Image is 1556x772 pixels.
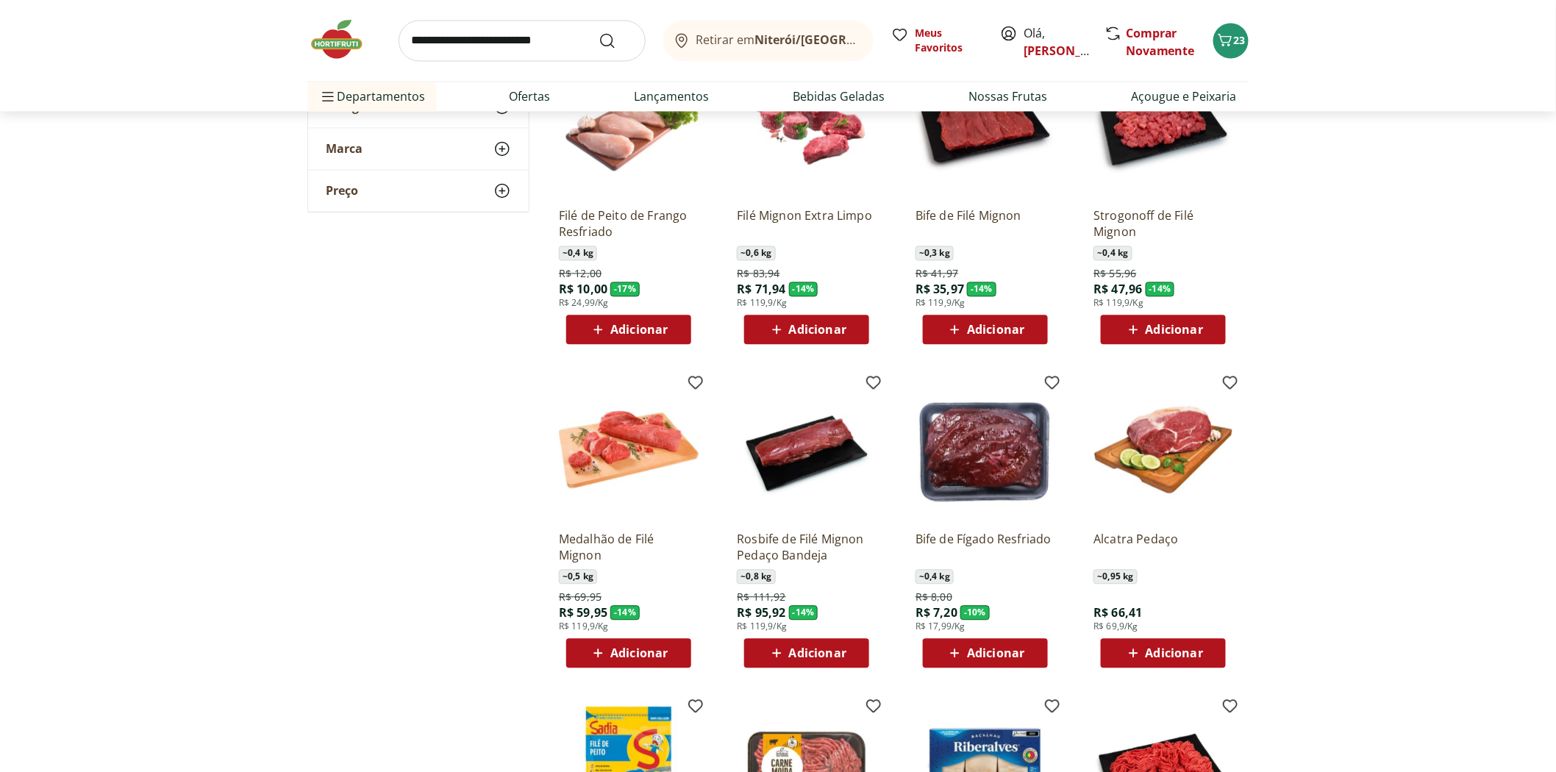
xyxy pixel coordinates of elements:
[923,639,1048,668] button: Adicionar
[1093,621,1138,633] span: R$ 69,9/Kg
[1093,57,1233,196] img: Strogonoff de Filé Mignon
[559,605,607,621] span: R$ 59,95
[559,282,607,298] span: R$ 10,00
[737,590,785,605] span: R$ 111,92
[737,57,877,196] img: Filé Mignon Extra Limpo
[737,246,775,261] span: ~ 0,6 kg
[634,88,709,106] a: Lançamentos
[1093,570,1137,585] span: ~ 0,95 kg
[737,298,787,310] span: R$ 119,9/Kg
[1093,605,1142,621] span: R$ 66,41
[793,88,885,106] a: Bebidas Geladas
[737,605,785,621] span: R$ 95,92
[308,171,529,212] button: Preço
[923,315,1048,345] button: Adicionar
[1146,282,1175,297] span: - 14 %
[1101,639,1226,668] button: Adicionar
[326,184,358,199] span: Preço
[1093,267,1136,282] span: R$ 55,96
[737,532,877,564] a: Rosbife de Filé Mignon Pedaço Bandeja
[967,324,1024,336] span: Adicionar
[559,621,609,633] span: R$ 119,9/Kg
[319,79,337,115] button: Menu
[744,315,869,345] button: Adicionar
[789,282,818,297] span: - 14 %
[915,26,982,56] span: Meus Favoritos
[610,606,640,621] span: - 14 %
[737,621,787,633] span: R$ 119,9/Kg
[916,298,966,310] span: R$ 119,9/Kg
[916,246,954,261] span: ~ 0,3 kg
[1024,43,1119,60] a: [PERSON_NAME]
[744,639,869,668] button: Adicionar
[599,32,634,50] button: Submit Search
[559,590,602,605] span: R$ 69,95
[559,246,597,261] span: ~ 0,4 kg
[308,129,529,170] button: Marca
[1093,298,1143,310] span: R$ 119,9/Kg
[967,282,996,297] span: - 14 %
[509,88,550,106] a: Ofertas
[307,18,381,62] img: Hortifruti
[916,57,1055,196] img: Bife de Filé Mignon
[737,570,775,585] span: ~ 0,8 kg
[755,32,923,49] b: Niterói/[GEOGRAPHIC_DATA]
[559,267,602,282] span: R$ 12,00
[1093,532,1233,564] a: Alcatra Pedaço
[737,208,877,240] a: Filé Mignon Extra Limpo
[969,88,1048,106] a: Nossas Frutas
[559,298,609,310] span: R$ 24,99/Kg
[559,380,699,520] img: Medalhão de Filé Mignon
[1024,25,1089,60] span: Olá,
[663,21,874,62] button: Retirar emNiterói/[GEOGRAPHIC_DATA]
[1234,34,1246,48] span: 23
[916,590,952,605] span: R$ 8,00
[566,315,691,345] button: Adicionar
[1093,282,1142,298] span: R$ 47,96
[696,34,859,47] span: Retirar em
[1101,315,1226,345] button: Adicionar
[1146,648,1203,660] span: Adicionar
[610,648,668,660] span: Adicionar
[559,208,699,240] a: Filé de Peito de Frango Resfriado
[916,532,1055,564] a: Bife de Fígado Resfriado
[559,57,699,196] img: Filé de Peito de Frango Resfriado
[1146,324,1203,336] span: Adicionar
[789,606,818,621] span: - 14 %
[916,605,957,621] span: R$ 7,20
[916,570,954,585] span: ~ 0,4 kg
[399,21,646,62] input: search
[1093,208,1233,240] a: Strogonoff de Filé Mignon
[916,621,966,633] span: R$ 17,99/Kg
[1126,26,1195,60] a: Comprar Novamente
[789,324,846,336] span: Adicionar
[916,282,964,298] span: R$ 35,97
[916,380,1055,520] img: Bife de Fígado Resfriado
[1132,88,1237,106] a: Açougue e Peixaria
[610,324,668,336] span: Adicionar
[737,380,877,520] img: Rosbife de Filé Mignon Pedaço Bandeja
[916,267,958,282] span: R$ 41,97
[559,532,699,564] a: Medalhão de Filé Mignon
[737,267,779,282] span: R$ 83,94
[916,208,1055,240] a: Bife de Filé Mignon
[967,648,1024,660] span: Adicionar
[1213,24,1249,59] button: Carrinho
[891,26,982,56] a: Meus Favoritos
[1093,380,1233,520] img: Alcatra Pedaço
[319,79,425,115] span: Departamentos
[610,282,640,297] span: - 17 %
[737,282,785,298] span: R$ 71,94
[566,639,691,668] button: Adicionar
[960,606,990,621] span: - 10 %
[326,142,363,157] span: Marca
[789,648,846,660] span: Adicionar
